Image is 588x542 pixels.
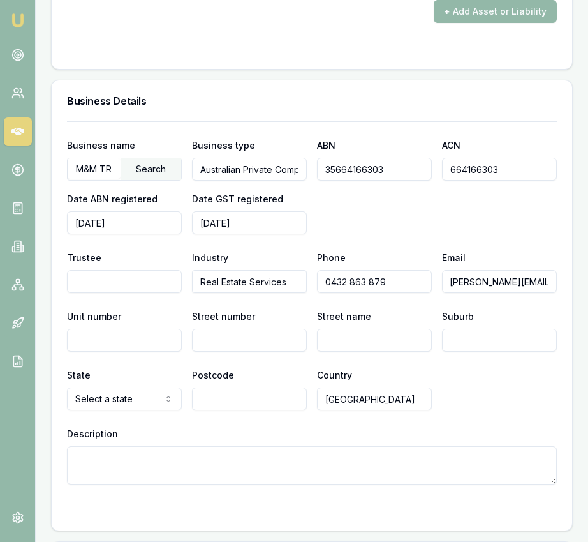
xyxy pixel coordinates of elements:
label: Unit number [67,311,121,322]
label: Business name [67,140,135,151]
label: Email [442,252,466,263]
label: State [67,370,91,380]
label: Description [67,428,118,439]
input: Enter business name [68,158,121,179]
input: YYYY-MM-DD [67,211,182,234]
label: Street number [192,311,255,322]
label: Postcode [192,370,234,380]
label: Date ABN registered [67,193,158,204]
label: Country [317,370,352,380]
label: Date GST registered [192,193,283,204]
label: Business type [192,140,255,151]
label: Suburb [442,311,474,322]
label: ACN [442,140,460,151]
label: Industry [192,252,228,263]
label: Trustee [67,252,101,263]
label: ABN [317,140,335,151]
img: emu-icon-u.png [10,13,26,28]
input: Start typing to search for your industry [192,270,307,293]
h3: Business Details [67,96,557,106]
label: Phone [317,252,346,263]
label: Street name [317,311,371,322]
input: YYYY-MM-DD [192,211,307,234]
div: Search [121,158,181,180]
